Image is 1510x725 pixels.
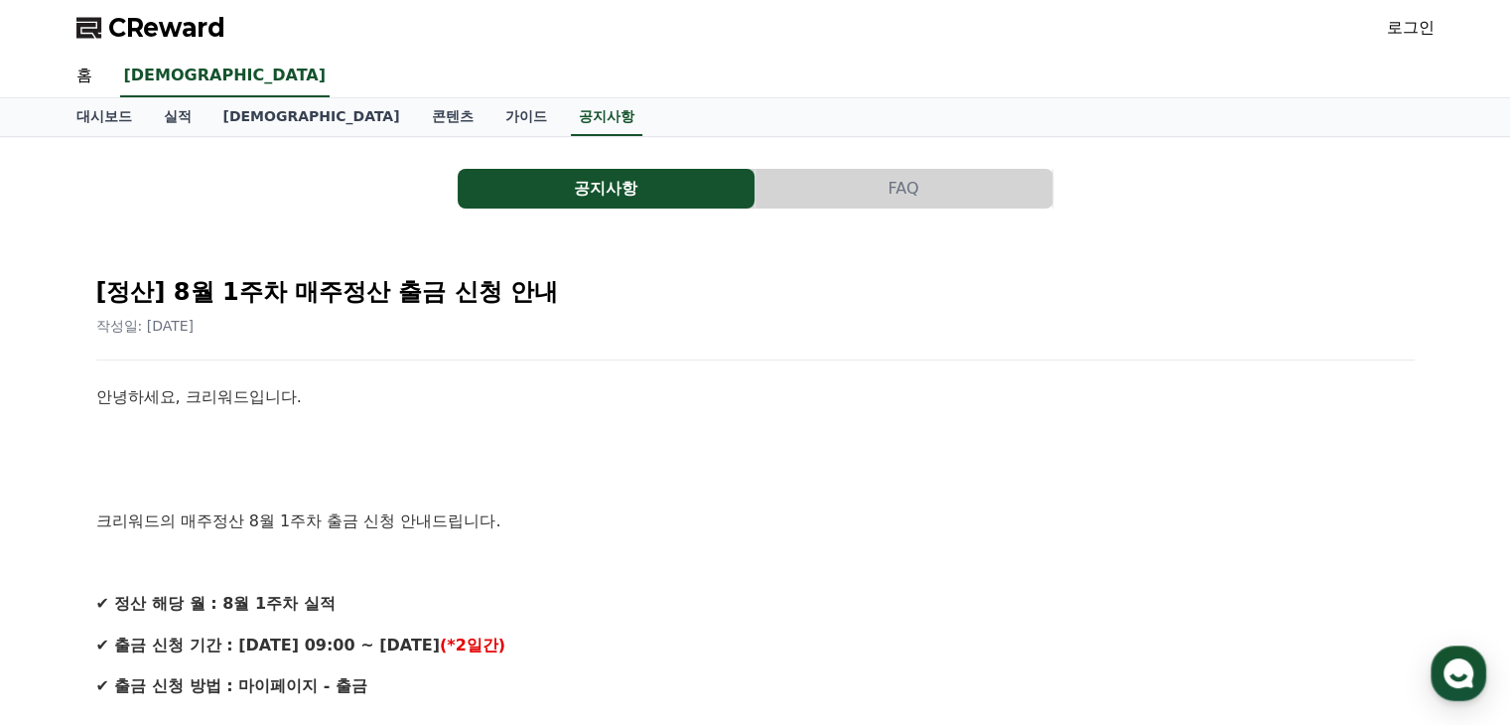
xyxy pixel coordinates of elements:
[63,590,74,606] span: 홈
[458,169,755,209] button: 공지사항
[61,98,148,136] a: 대시보드
[571,98,642,136] a: 공지사항
[6,560,131,610] a: 홈
[207,98,416,136] a: [DEMOGRAPHIC_DATA]
[755,169,1053,209] a: FAQ
[96,508,1415,534] p: 크리워드의 매주정산 8월 1주차 출금 신청 안내드립니다.
[256,560,381,610] a: 설정
[96,636,440,654] strong: ✔ 출금 신청 기간 : [DATE] 09:00 ~ [DATE]
[489,98,563,136] a: 가이드
[96,276,1415,308] h2: [정산] 8월 1주차 매주정산 출금 신청 안내
[182,591,206,607] span: 대화
[61,56,108,97] a: 홈
[458,169,755,209] a: 공지사항
[307,590,331,606] span: 설정
[96,318,195,334] span: 작성일: [DATE]
[76,12,225,44] a: CReward
[96,384,1415,410] p: 안녕하세요, 크리워드입니다.
[1387,16,1435,40] a: 로그인
[96,594,336,613] strong: ✔ 정산 해당 월 : 8월 1주차 실적
[440,636,505,654] strong: (*2일간)
[96,676,367,695] strong: ✔ 출금 신청 방법 : 마이페이지 - 출금
[148,98,207,136] a: 실적
[755,169,1052,209] button: FAQ
[131,560,256,610] a: 대화
[120,56,330,97] a: [DEMOGRAPHIC_DATA]
[108,12,225,44] span: CReward
[416,98,489,136] a: 콘텐츠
